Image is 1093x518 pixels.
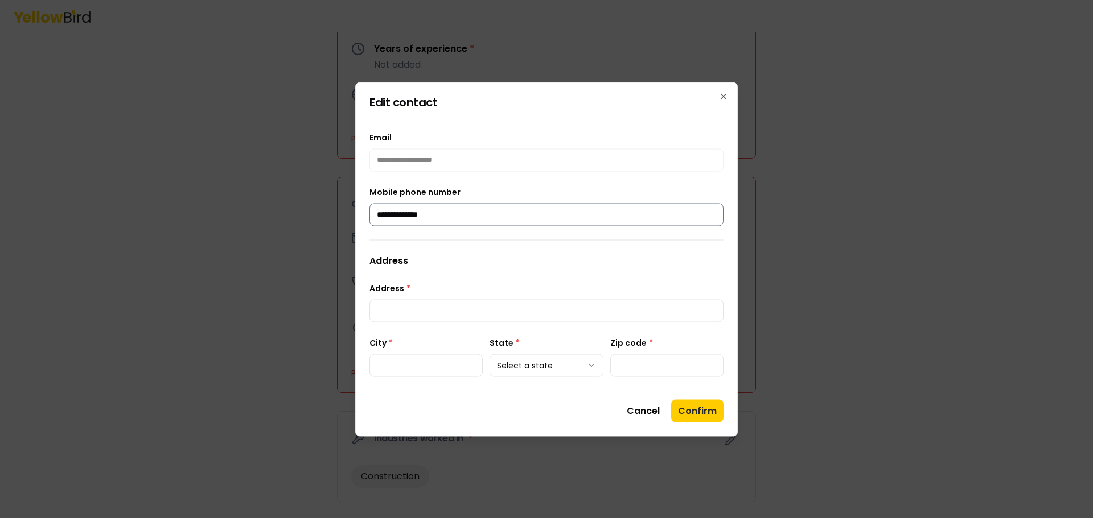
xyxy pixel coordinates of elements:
label: Zip code [610,337,653,348]
label: Address [369,282,410,293]
label: Email [369,131,392,143]
button: Cancel [620,399,667,422]
button: Confirm [671,399,724,422]
h3: Address [369,254,724,267]
label: City [369,337,393,348]
label: Mobile phone number [369,186,461,197]
label: State [490,337,520,348]
h2: Edit contact [369,96,724,107]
